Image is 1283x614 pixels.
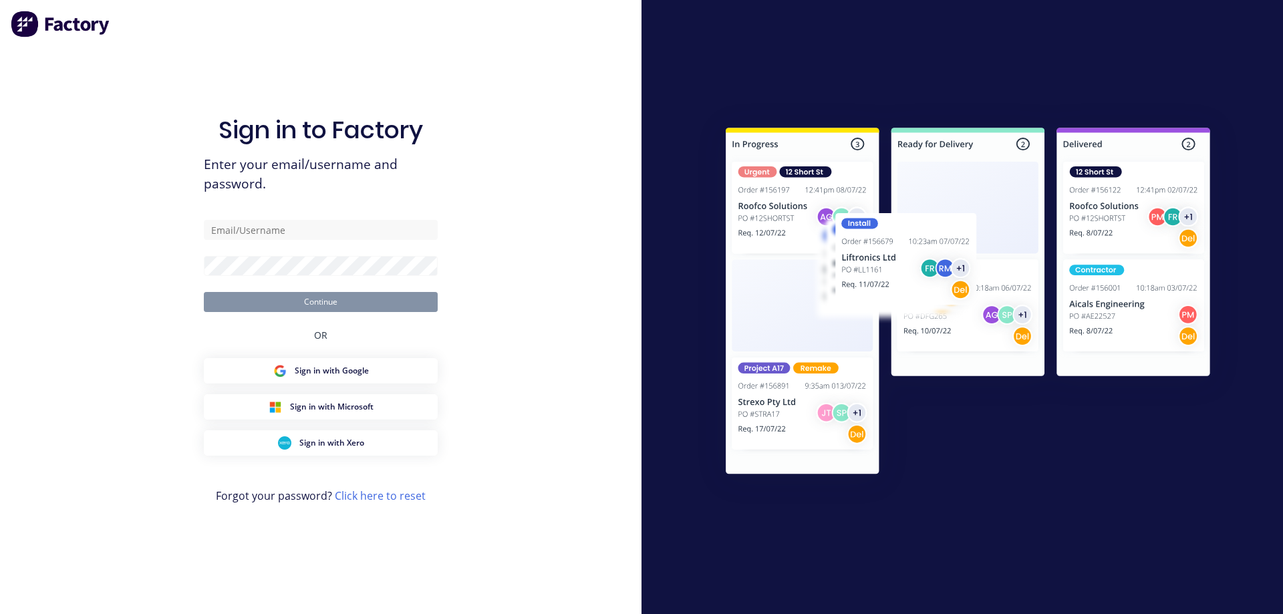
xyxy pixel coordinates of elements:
[295,365,369,377] span: Sign in with Google
[216,488,426,504] span: Forgot your password?
[299,437,364,449] span: Sign in with Xero
[204,155,438,194] span: Enter your email/username and password.
[696,101,1240,506] img: Sign in
[219,116,423,144] h1: Sign in to Factory
[204,358,438,383] button: Google Sign inSign in with Google
[11,11,111,37] img: Factory
[278,436,291,450] img: Xero Sign in
[204,394,438,420] button: Microsoft Sign inSign in with Microsoft
[269,400,282,414] img: Microsoft Sign in
[204,220,438,240] input: Email/Username
[204,292,438,312] button: Continue
[290,401,374,413] span: Sign in with Microsoft
[273,364,287,377] img: Google Sign in
[335,488,426,503] a: Click here to reset
[314,312,327,358] div: OR
[204,430,438,456] button: Xero Sign inSign in with Xero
